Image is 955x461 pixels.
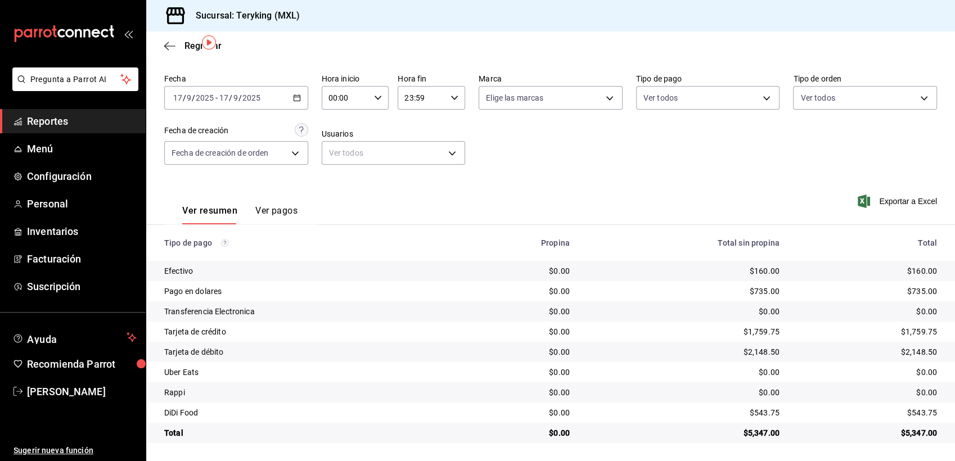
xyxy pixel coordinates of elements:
[798,346,937,358] div: $2,148.50
[13,445,137,457] span: Sugerir nueva función
[800,92,835,103] span: Ver todos
[322,130,466,138] label: Usuarios
[164,75,308,83] label: Fecha
[465,367,570,378] div: $0.00
[465,286,570,297] div: $0.00
[184,40,222,51] span: Regresar
[164,125,228,137] div: Fecha de creación
[588,286,780,297] div: $735.00
[588,427,780,439] div: $5,347.00
[636,75,780,83] label: Tipo de pago
[30,74,121,85] span: Pregunta a Parrot AI
[465,265,570,277] div: $0.00
[182,205,298,224] div: navigation tabs
[164,407,447,418] div: DiDi Food
[255,205,298,224] button: Ver pagos
[588,326,780,337] div: $1,759.75
[798,407,937,418] div: $543.75
[238,93,242,102] span: /
[27,279,137,294] span: Suscripción
[465,346,570,358] div: $0.00
[27,384,137,399] span: [PERSON_NAME]
[164,427,447,439] div: Total
[643,92,678,103] span: Ver todos
[322,141,466,165] div: Ver todos
[798,367,937,378] div: $0.00
[465,407,570,418] div: $0.00
[27,141,137,156] span: Menú
[242,93,261,102] input: ----
[27,169,137,184] span: Configuración
[27,331,122,344] span: Ayuda
[182,205,237,224] button: Ver resumen
[27,251,137,266] span: Facturación
[27,224,137,239] span: Inventarios
[465,238,570,247] div: Propina
[124,29,133,38] button: open_drawer_menu
[798,286,937,297] div: $735.00
[798,326,937,337] div: $1,759.75
[221,239,229,247] svg: Los pagos realizados con Pay y otras terminales son montos brutos.
[164,286,447,297] div: Pago en dolares
[164,238,447,247] div: Tipo de pago
[588,238,780,247] div: Total sin propina
[8,82,138,93] a: Pregunta a Parrot AI
[798,265,937,277] div: $160.00
[465,326,570,337] div: $0.00
[195,93,214,102] input: ----
[164,346,447,358] div: Tarjeta de débito
[588,367,780,378] div: $0.00
[164,40,222,51] button: Regresar
[798,306,937,317] div: $0.00
[164,306,447,317] div: Transferencia Electronica
[798,238,937,247] div: Total
[192,93,195,102] span: /
[465,387,570,398] div: $0.00
[588,407,780,418] div: $543.75
[172,147,268,159] span: Fecha de creación de orden
[322,75,389,83] label: Hora inicio
[12,67,138,91] button: Pregunta a Parrot AI
[173,93,183,102] input: --
[27,196,137,211] span: Personal
[588,306,780,317] div: $0.00
[186,93,192,102] input: --
[588,265,780,277] div: $160.00
[798,387,937,398] div: $0.00
[27,356,137,372] span: Recomienda Parrot
[164,387,447,398] div: Rappi
[164,326,447,337] div: Tarjeta de crédito
[164,367,447,378] div: Uber Eats
[233,93,238,102] input: --
[229,93,232,102] span: /
[187,9,300,22] h3: Sucursal: Teryking (MXL)
[27,114,137,129] span: Reportes
[588,346,780,358] div: $2,148.50
[183,93,186,102] span: /
[798,427,937,439] div: $5,347.00
[793,75,937,83] label: Tipo de orden
[215,93,218,102] span: -
[398,75,465,83] label: Hora fin
[219,93,229,102] input: --
[465,427,570,439] div: $0.00
[860,195,937,208] button: Exportar a Excel
[588,387,780,398] div: $0.00
[486,92,543,103] span: Elige las marcas
[202,35,216,49] img: Tooltip marker
[479,75,623,83] label: Marca
[465,306,570,317] div: $0.00
[164,265,447,277] div: Efectivo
